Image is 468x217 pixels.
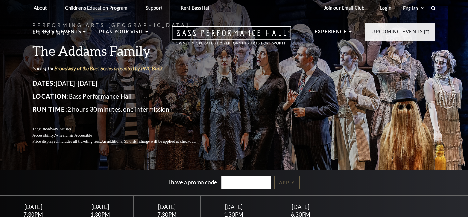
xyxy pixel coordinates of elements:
span: Run Time: [32,105,67,113]
p: Upcoming Events [371,28,423,40]
select: Select: [402,5,425,11]
p: 2 hours 30 minutes, one intermission [32,104,211,115]
span: Wheelchair Accessible [55,133,92,138]
div: [DATE] [74,203,125,210]
span: Dates: [32,79,56,87]
div: [DATE] [141,203,192,210]
span: Broadway, Musical [41,127,73,131]
p: [DATE]-[DATE] [32,78,211,89]
p: Support [146,5,162,11]
p: About [34,5,47,11]
p: Accessibility: [32,132,211,139]
p: Plan Your Visit [99,28,144,40]
p: Bass Performance Hall [32,91,211,102]
a: Broadway at the Bass Series presented by PNC Bank [54,65,163,71]
p: Price displayed includes all ticketing fees. [32,139,211,145]
p: Tags: [32,126,211,132]
p: Part of the [32,65,211,72]
p: Tickets & Events [32,28,81,40]
label: I have a promo code [168,178,217,185]
div: [DATE] [208,203,259,210]
p: Children's Education Program [65,5,127,11]
span: Location: [32,92,69,100]
div: [DATE] [275,203,326,210]
p: Experience [315,28,347,40]
span: An additional $5 order charge will be applied at checkout. [101,139,196,144]
p: Rent Bass Hall [181,5,211,11]
div: [DATE] [8,203,59,210]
